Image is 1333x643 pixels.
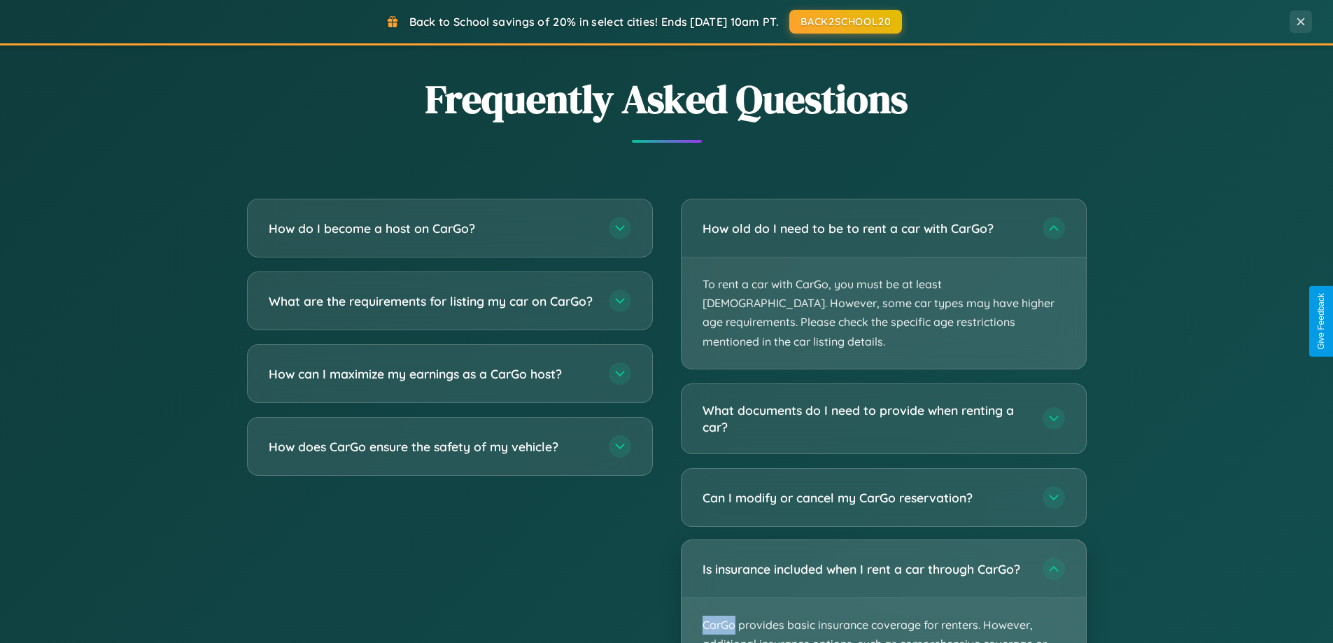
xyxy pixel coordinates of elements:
h3: How do I become a host on CarGo? [269,220,595,237]
h3: How old do I need to be to rent a car with CarGo? [703,220,1029,237]
button: BACK2SCHOOL20 [789,10,902,34]
h3: What are the requirements for listing my car on CarGo? [269,292,595,310]
span: Back to School savings of 20% in select cities! Ends [DATE] 10am PT. [409,15,779,29]
h3: How does CarGo ensure the safety of my vehicle? [269,438,595,455]
h3: Is insurance included when I rent a car through CarGo? [703,560,1029,578]
h3: Can I modify or cancel my CarGo reservation? [703,489,1029,507]
p: To rent a car with CarGo, you must be at least [DEMOGRAPHIC_DATA]. However, some car types may ha... [682,257,1086,369]
h3: What documents do I need to provide when renting a car? [703,402,1029,436]
h3: How can I maximize my earnings as a CarGo host? [269,365,595,383]
h2: Frequently Asked Questions [247,72,1087,126]
div: Give Feedback [1316,293,1326,350]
